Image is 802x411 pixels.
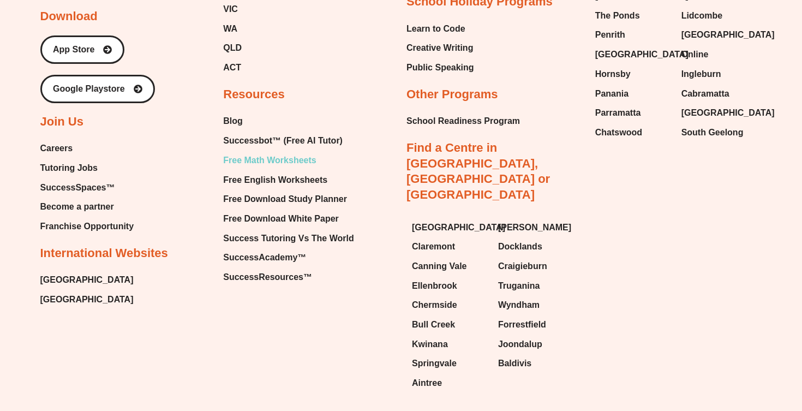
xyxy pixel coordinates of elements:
span: South Geelong [681,124,744,141]
span: Penrith [595,27,625,43]
a: [GEOGRAPHIC_DATA] [595,46,671,63]
a: Find a Centre in [GEOGRAPHIC_DATA], [GEOGRAPHIC_DATA] or [GEOGRAPHIC_DATA] [406,141,550,201]
span: [GEOGRAPHIC_DATA] [681,105,775,121]
span: Successbot™ (Free AI Tutor) [223,133,343,149]
a: Lidcombe [681,8,757,24]
span: Bull Creek [412,317,455,333]
span: Baldivis [498,355,531,372]
span: Google Playstore [53,85,125,93]
a: Free Download White Paper [223,211,354,227]
a: Cabramatta [681,86,757,102]
a: Kwinana [412,336,487,353]
a: South Geelong [681,124,757,141]
span: Lidcombe [681,8,723,24]
a: Ellenbrook [412,278,487,294]
a: Public Speaking [406,59,474,76]
a: Hornsby [595,66,671,82]
a: Chermside [412,297,487,313]
span: Free English Worksheets [223,172,327,188]
h2: International Websites [40,246,168,261]
span: Claremont [412,239,455,255]
a: [GEOGRAPHIC_DATA] [681,27,757,43]
span: Ellenbrook [412,278,457,294]
span: [GEOGRAPHIC_DATA] [595,46,689,63]
a: Become a partner [40,199,134,215]
a: Aintree [412,375,487,391]
a: Canning Vale [412,258,487,275]
a: Forrestfield [498,317,573,333]
a: [PERSON_NAME] [498,219,573,236]
span: Become a partner [40,199,114,215]
a: Chatswood [595,124,671,141]
a: SuccessAcademy™ [223,249,354,266]
a: Free Math Worksheets [223,152,354,169]
a: Ingleburn [681,66,757,82]
a: School Readiness Program [406,113,520,129]
a: Bull Creek [412,317,487,333]
a: Wyndham [498,297,573,313]
a: Careers [40,140,134,157]
span: Careers [40,140,73,157]
span: App Store [53,45,94,54]
a: Franchise Opportunity [40,218,134,235]
a: Docklands [498,239,573,255]
span: Free Download Study Planner [223,191,347,207]
span: Joondalup [498,336,542,353]
span: Online [681,46,709,63]
a: SuccessSpaces™ [40,180,134,196]
span: Kwinana [412,336,448,353]
a: Baldivis [498,355,573,372]
span: Chermside [412,297,457,313]
span: Docklands [498,239,542,255]
h2: Download [40,9,98,25]
a: Joondalup [498,336,573,353]
span: ACT [223,59,241,76]
a: App Store [40,35,124,64]
span: SuccessAcademy™ [223,249,306,266]
span: Chatswood [595,124,642,141]
a: Successbot™ (Free AI Tutor) [223,133,354,149]
span: Blog [223,113,243,129]
a: Success Tutoring Vs The World [223,230,354,247]
a: Parramatta [595,105,671,121]
a: The Ponds [595,8,671,24]
a: Free English Worksheets [223,172,354,188]
a: [GEOGRAPHIC_DATA] [412,219,487,236]
a: Learn to Code [406,21,474,37]
span: Parramatta [595,105,641,121]
a: ACT [223,59,316,76]
a: Blog [223,113,354,129]
span: Free Download White Paper [223,211,339,227]
a: [GEOGRAPHIC_DATA] [40,291,134,308]
span: Canning Vale [412,258,466,275]
a: WA [223,21,316,37]
span: Wyndham [498,297,540,313]
span: Creative Writing [406,40,473,56]
a: Penrith [595,27,671,43]
a: VIC [223,1,316,17]
span: Springvale [412,355,457,372]
a: Panania [595,86,671,102]
h2: Other Programs [406,87,498,103]
span: Panania [595,86,629,102]
span: Hornsby [595,66,631,82]
div: Chat Widget [615,288,802,411]
span: Learn to Code [406,21,465,37]
a: Google Playstore [40,75,155,103]
span: Craigieburn [498,258,547,275]
span: The Ponds [595,8,640,24]
a: [GEOGRAPHIC_DATA] [681,105,757,121]
a: [GEOGRAPHIC_DATA] [40,272,134,288]
span: Free Math Worksheets [223,152,316,169]
a: QLD [223,40,316,56]
a: Creative Writing [406,40,474,56]
a: Online [681,46,757,63]
span: [PERSON_NAME] [498,219,571,236]
a: Claremont [412,239,487,255]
